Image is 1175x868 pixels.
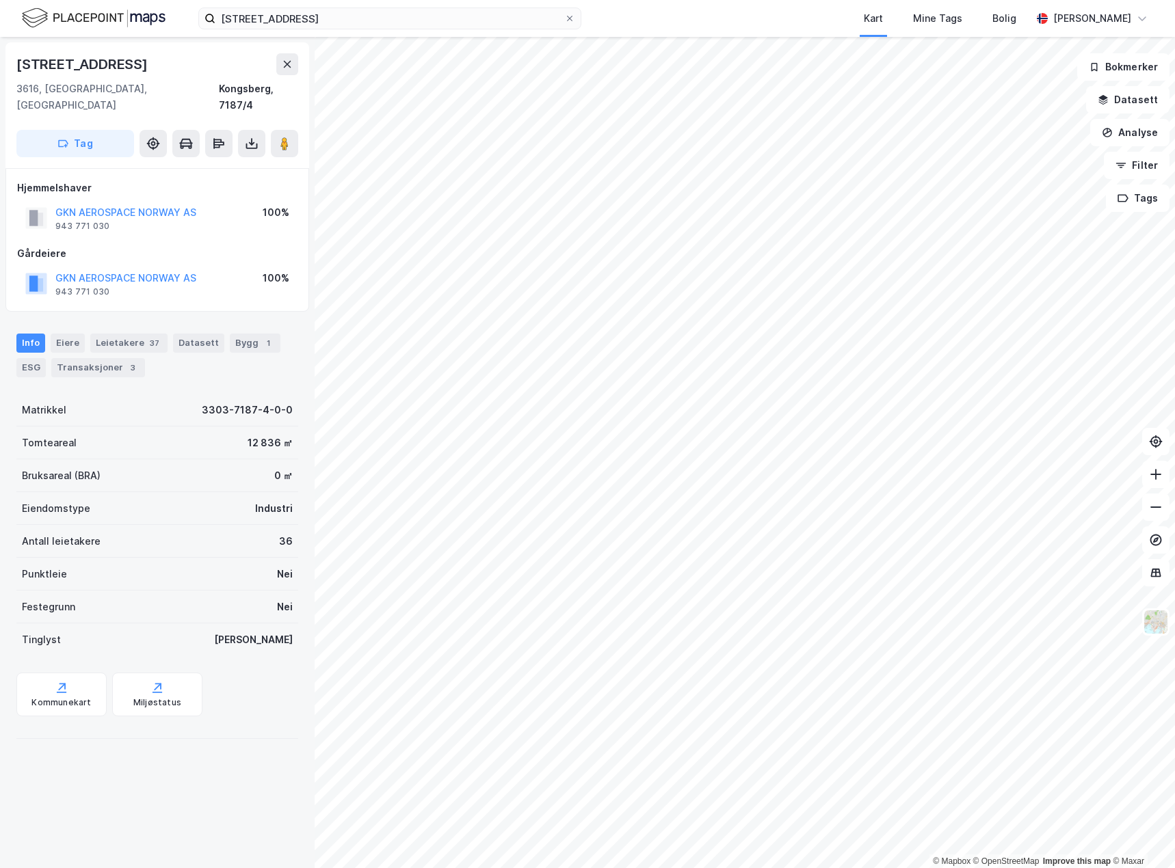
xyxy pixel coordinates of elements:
[51,358,145,377] div: Transaksjoner
[22,467,101,484] div: Bruksareal (BRA)
[16,130,134,157] button: Tag
[133,697,181,708] div: Miljøstatus
[1104,152,1170,179] button: Filter
[261,336,275,350] div: 1
[22,500,90,517] div: Eiendomstype
[992,10,1016,27] div: Bolig
[51,334,85,353] div: Eiere
[202,402,293,418] div: 3303-7187-4-0-0
[279,533,293,550] div: 36
[22,599,75,615] div: Festegrunn
[215,8,564,29] input: Søk på adresse, matrikkel, gårdeiere, leietakere eller personer
[22,6,166,30] img: logo.f888ab2527a4732fd821a326f86c7f29.svg
[263,204,289,221] div: 100%
[17,245,298,262] div: Gårdeiere
[16,81,219,113] div: 3616, [GEOGRAPHIC_DATA], [GEOGRAPHIC_DATA]
[16,358,46,377] div: ESG
[1090,119,1170,146] button: Analyse
[16,53,150,75] div: [STREET_ADDRESS]
[1086,86,1170,113] button: Datasett
[55,221,109,232] div: 943 771 030
[973,856,1040,866] a: OpenStreetMap
[913,10,962,27] div: Mine Tags
[1043,856,1111,866] a: Improve this map
[22,632,61,648] div: Tinglyst
[248,435,293,451] div: 12 836 ㎡
[230,334,280,353] div: Bygg
[277,599,293,615] div: Nei
[16,334,45,353] div: Info
[933,856,971,866] a: Mapbox
[274,467,293,484] div: 0 ㎡
[263,270,289,286] div: 100%
[1053,10,1131,27] div: [PERSON_NAME]
[55,286,109,297] div: 943 771 030
[255,500,293,517] div: Industri
[1077,53,1170,81] button: Bokmerker
[277,566,293,582] div: Nei
[17,180,298,196] div: Hjemmelshaver
[219,81,298,113] div: Kongsberg, 7187/4
[1106,185,1170,212] button: Tags
[22,566,67,582] div: Punktleie
[214,632,293,648] div: [PERSON_NAME]
[147,336,162,350] div: 37
[31,697,91,708] div: Kommunekart
[1107,802,1175,868] iframe: Chat Widget
[22,533,101,550] div: Antall leietakere
[90,334,168,353] div: Leietakere
[1143,609,1169,635] img: Z
[864,10,883,27] div: Kart
[126,361,140,375] div: 3
[22,402,66,418] div: Matrikkel
[173,334,224,353] div: Datasett
[1107,802,1175,868] div: Kontrollprogram for chat
[22,435,77,451] div: Tomteareal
